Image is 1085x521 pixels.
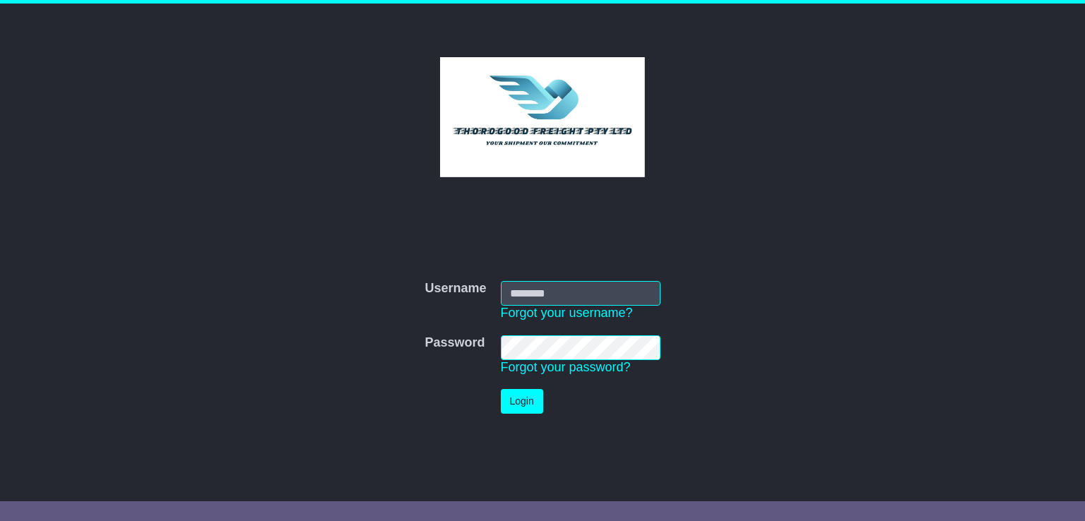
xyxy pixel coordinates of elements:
label: Username [425,281,486,297]
a: Forgot your password? [501,360,631,374]
button: Login [501,389,543,414]
img: Thorogood Freight Pty Ltd [440,57,646,177]
a: Forgot your username? [501,306,633,320]
label: Password [425,335,485,351]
